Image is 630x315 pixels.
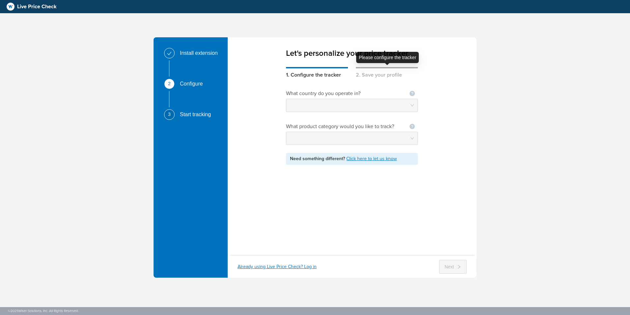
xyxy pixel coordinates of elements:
span: 2 [168,81,171,86]
span: check [167,51,172,56]
span: question-circle [410,91,415,96]
span: Live Price Check [17,3,57,11]
a: Click here to let us know [346,156,397,161]
span: Need something different? [290,156,346,161]
span: question-circle [410,124,415,129]
div: Start tracking [180,109,216,120]
div: What product category would you like to track? [286,122,401,130]
div: Configure [180,79,208,89]
span: 3 [168,112,171,117]
div: What country do you operate in? [286,89,368,97]
div: Please configure the tracker [356,52,419,63]
div: 2. Save your profile [356,67,418,79]
div: Install extension [180,48,223,58]
div: 1. Configure the tracker [286,67,348,79]
div: Already using Live Price Check? Log in [238,263,317,270]
div: Let's personalize your price tracker [286,37,418,59]
img: logo [7,3,14,11]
